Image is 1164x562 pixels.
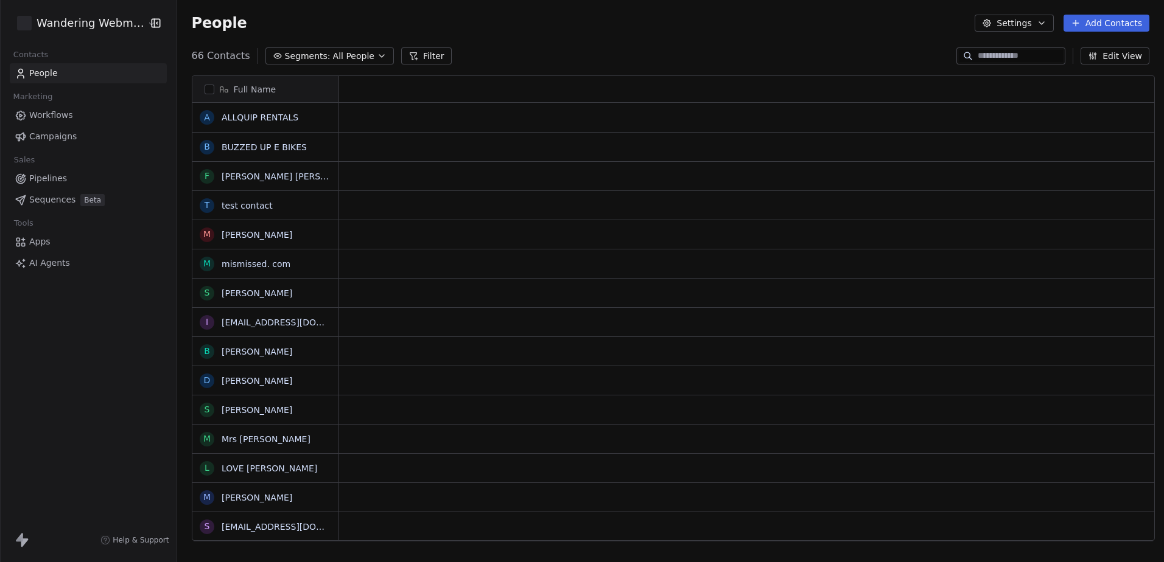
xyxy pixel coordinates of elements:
a: Pipelines [10,168,167,189]
span: All People [333,50,374,63]
div: S [204,286,209,299]
a: SequencesBeta [10,190,167,210]
a: Apps [10,232,167,252]
a: Workflows [10,105,167,125]
span: Tools [9,214,38,232]
div: A [204,111,210,124]
div: M [203,432,210,445]
div: F [205,170,209,182]
div: t [204,199,209,212]
div: i [205,316,208,328]
a: People [10,63,167,83]
span: Pipelines [29,172,67,185]
a: AI Agents [10,253,167,273]
a: mismissed. com [222,259,290,269]
span: People [29,67,58,80]
div: M [203,228,210,241]
span: Contacts [8,46,54,64]
span: Sales [9,151,40,169]
div: B [204,345,210,358]
a: [EMAIL_ADDRESS][DOMAIN_NAME] [222,317,371,327]
button: Wandering Webmaster [15,13,139,33]
span: Segments: [285,50,331,63]
div: grid [192,103,339,541]
a: test contact [222,201,273,210]
a: Mrs [PERSON_NAME] [222,434,310,444]
span: Full Name [234,83,276,95]
a: [EMAIL_ADDRESS][DOMAIN_NAME] [222,522,371,532]
a: [PERSON_NAME] [222,230,292,240]
button: Add Contacts [1064,15,1149,32]
div: D [203,374,210,387]
div: M [203,491,210,504]
a: [PERSON_NAME] [222,493,292,502]
div: B [204,140,210,153]
a: [PERSON_NAME] [222,288,292,298]
div: S [204,403,209,416]
a: Help & Support [100,535,169,545]
span: AI Agents [29,257,70,269]
span: Apps [29,235,51,248]
div: Full Name [192,76,338,102]
a: BUZZED UP E BIKES [222,142,307,152]
a: [PERSON_NAME] [222,347,292,356]
button: Filter [401,47,452,64]
button: Edit View [1081,47,1149,64]
a: Campaigns [10,127,167,147]
span: Marketing [8,88,58,106]
span: Workflows [29,109,73,122]
span: 66 Contacts [192,49,250,63]
div: s [204,520,209,533]
span: Beta [80,194,105,206]
a: ALLQUIP RENTALS [222,113,298,122]
span: Sequences [29,193,75,206]
a: [PERSON_NAME] [222,376,292,386]
a: LOVE [PERSON_NAME] [222,463,317,473]
a: [PERSON_NAME] [222,405,292,415]
div: m [203,257,210,270]
span: Campaigns [29,130,77,143]
span: Help & Support [113,535,169,545]
button: Settings [975,15,1053,32]
div: L [205,462,209,474]
a: [PERSON_NAME] [PERSON_NAME] [222,172,366,181]
span: People [192,14,247,32]
span: Wandering Webmaster [37,15,144,31]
